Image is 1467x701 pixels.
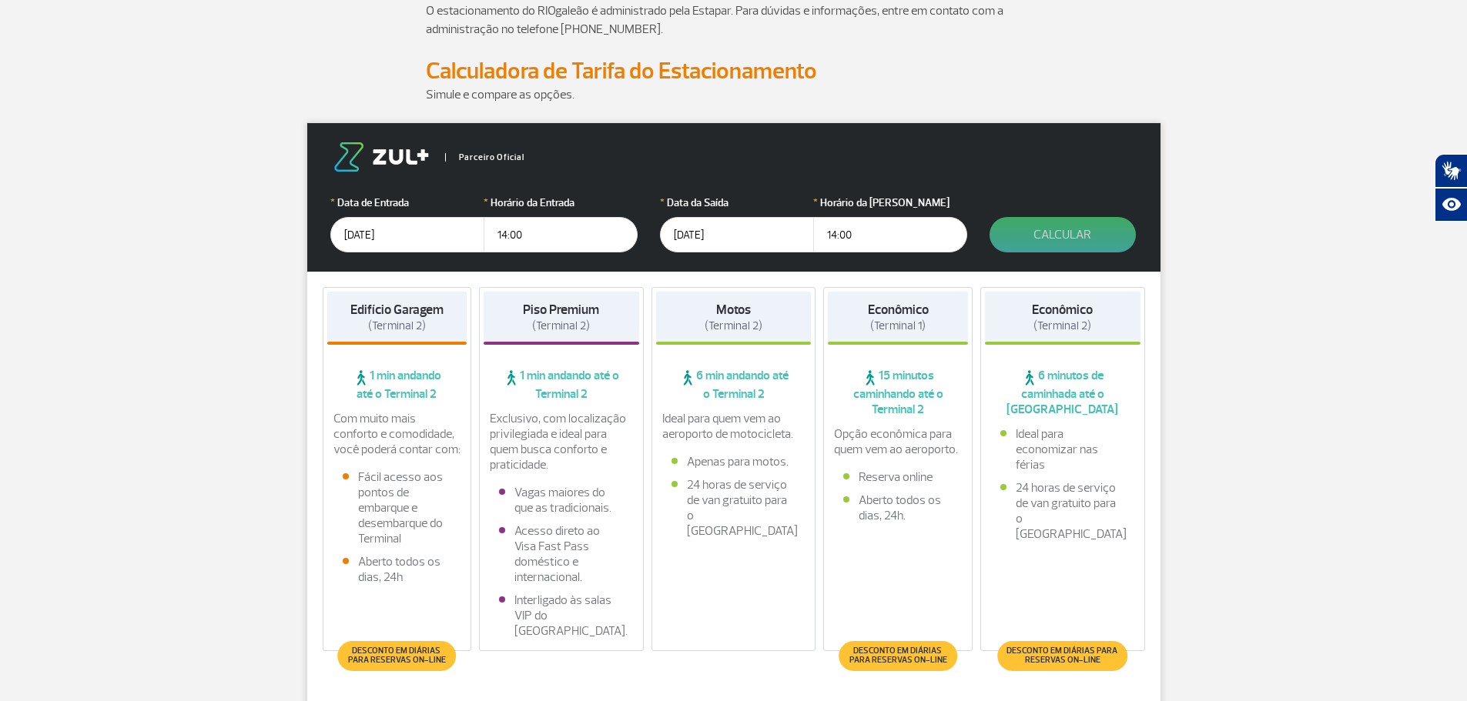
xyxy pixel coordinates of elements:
li: Aberto todos os dias, 24h. [843,492,953,523]
span: 6 minutos de caminhada até o [GEOGRAPHIC_DATA] [985,368,1140,417]
input: dd/mm/aaaa [660,217,814,252]
strong: Econômico [868,302,929,318]
input: hh:mm [484,217,638,252]
div: Plugin de acessibilidade da Hand Talk. [1435,154,1467,222]
p: Simule e compare as opções. [426,85,1042,104]
li: Ideal para economizar nas férias [1000,426,1125,472]
p: Exclusivo, com localização privilegiada e ideal para quem busca conforto e praticidade. [490,411,633,472]
span: 1 min andando até o Terminal 2 [484,368,639,402]
p: O estacionamento do RIOgaleão é administrado pela Estapar. Para dúvidas e informações, entre em c... [426,2,1042,38]
li: Vagas maiores do que as tradicionais. [499,485,624,516]
li: Aberto todos os dias, 24h [343,554,452,585]
p: Opção econômica para quem vem ao aeroporto. [834,426,962,457]
li: 24 horas de serviço de van gratuito para o [GEOGRAPHIC_DATA] [672,477,796,539]
span: Desconto em diárias para reservas on-line [346,646,448,665]
input: hh:mm [813,217,967,252]
span: (Terminal 2) [532,319,590,333]
input: dd/mm/aaaa [330,217,484,252]
h2: Calculadora de Tarifa do Estacionamento [426,57,1042,85]
span: (Terminal 1) [870,319,926,333]
button: Abrir tradutor de língua de sinais. [1435,154,1467,188]
strong: Piso Premium [523,302,599,318]
li: Interligado às salas VIP do [GEOGRAPHIC_DATA]. [499,593,624,639]
p: Com muito mais conforto e comodidade, você poderá contar com: [333,411,461,457]
span: Parceiro Oficial [445,153,524,162]
button: Abrir recursos assistivos. [1435,188,1467,222]
span: (Terminal 2) [368,319,426,333]
span: 1 min andando até o Terminal 2 [327,368,467,402]
strong: Edifício Garagem [350,302,444,318]
strong: Econômico [1032,302,1093,318]
label: Horário da Entrada [484,195,638,211]
li: 24 horas de serviço de van gratuito para o [GEOGRAPHIC_DATA] [1000,480,1125,542]
li: Reserva online [843,469,953,485]
span: (Terminal 2) [1033,319,1091,333]
strong: Motos [716,302,751,318]
span: 15 minutos caminhando até o Terminal 2 [828,368,968,417]
label: Horário da [PERSON_NAME] [813,195,967,211]
span: (Terminal 2) [705,319,762,333]
label: Data de Entrada [330,195,484,211]
li: Acesso direto ao Visa Fast Pass doméstico e internacional. [499,523,624,585]
li: Fácil acesso aos pontos de embarque e desembarque do Terminal [343,469,452,546]
span: Desconto em diárias para reservas on-line [1005,646,1120,665]
label: Data da Saída [660,195,814,211]
button: Calcular [990,217,1136,252]
span: Desconto em diárias para reservas on-line [846,646,949,665]
li: Apenas para motos. [672,454,796,469]
img: logo-zul.png [330,142,432,172]
span: 6 min andando até o Terminal 2 [656,368,812,402]
p: Ideal para quem vem ao aeroporto de motocicleta. [662,411,806,442]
